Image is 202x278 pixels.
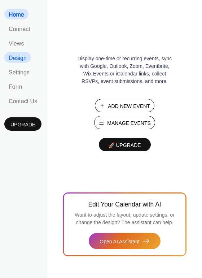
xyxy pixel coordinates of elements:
[4,52,31,63] a: Design
[10,121,35,129] span: Upgrade
[94,116,155,129] button: Manage Events
[76,55,174,85] span: Display one-time or recurring events, sync with Google, Outlook, Zoom, Eventbrite, Wix Events or ...
[99,138,151,151] button: 🚀 Upgrade
[4,66,34,77] a: Settings
[95,99,154,112] button: Add New Event
[4,117,41,131] button: Upgrade
[89,233,161,249] button: Open AI Assistant
[4,9,28,19] a: Home
[9,40,24,47] span: Views
[4,95,41,106] a: Contact Us
[9,84,22,90] span: Form
[4,23,35,34] a: Connect
[4,81,26,92] a: Form
[103,142,146,148] span: 🚀 Upgrade
[9,26,30,32] span: Connect
[9,98,37,105] span: Contact Us
[88,199,161,209] span: Edit Your Calendar with AI
[9,12,24,18] span: Home
[9,55,27,61] span: Design
[4,38,28,48] a: Views
[107,120,151,127] span: Manage Events
[9,69,30,76] span: Settings
[100,238,140,246] span: Open AI Assistant
[108,103,150,110] span: Add New Event
[75,212,175,225] span: Want to adjust the layout, update settings, or change the design? The assistant can help.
